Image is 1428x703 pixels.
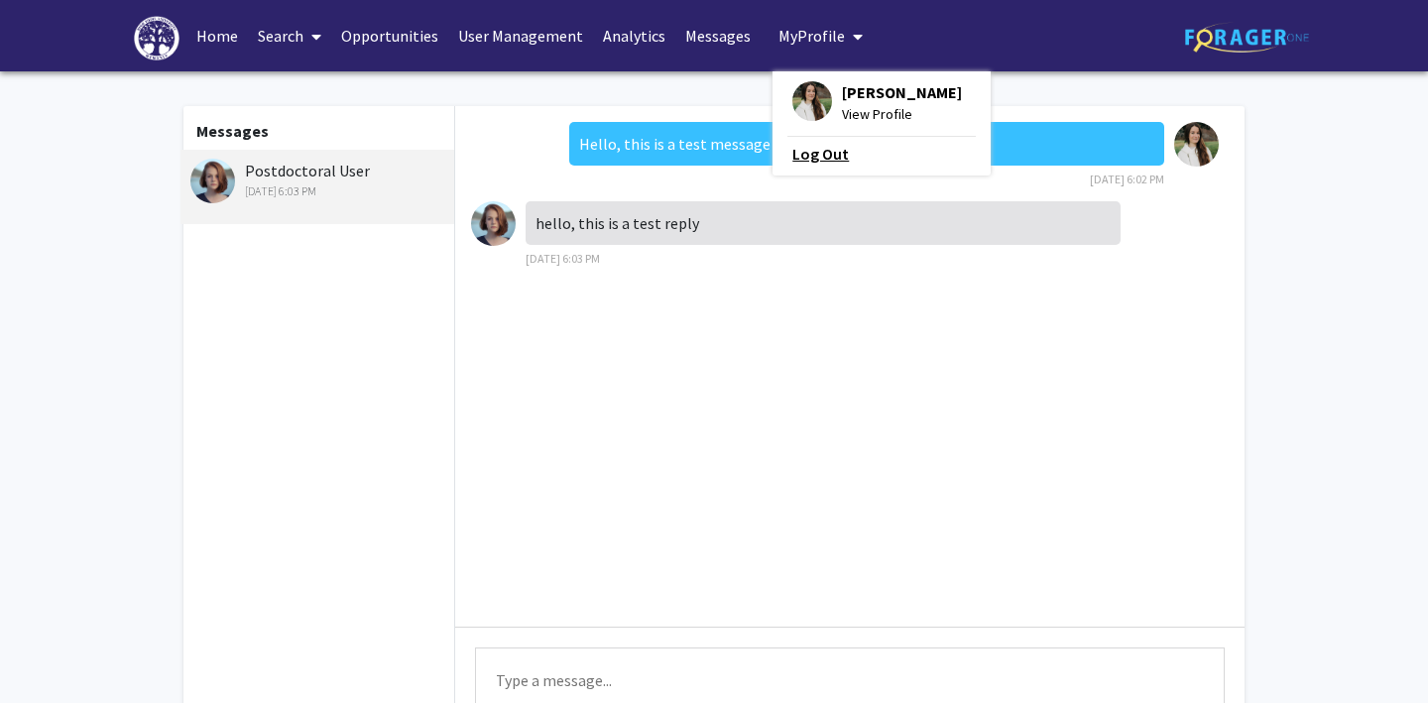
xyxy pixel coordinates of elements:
iframe: Chat [15,614,84,688]
span: View Profile [842,103,962,125]
div: Postdoctoral User [190,159,449,200]
a: Log Out [792,142,971,166]
a: Messages [675,1,761,70]
img: ForagerOne Logo [1185,22,1309,53]
b: Messages [196,121,269,141]
img: High Point University Logo [134,16,179,60]
div: [DATE] 6:03 PM [190,182,449,200]
div: hello, this is a test reply [526,201,1121,245]
span: My Profile [778,26,845,46]
span: [PERSON_NAME] [842,81,962,103]
div: Hello, this is a test message [569,122,1164,166]
a: Opportunities [331,1,448,70]
a: Analytics [593,1,675,70]
div: Profile Picture[PERSON_NAME]View Profile [792,81,962,125]
span: [DATE] 6:03 PM [526,251,600,266]
a: Home [186,1,248,70]
a: User Management [448,1,593,70]
img: Steph Lutz [1174,122,1219,167]
img: Postdoctoral User [471,201,516,246]
img: Profile Picture [792,81,832,121]
img: Postdoctoral User [190,159,235,203]
span: [DATE] 6:02 PM [1090,172,1164,186]
a: Search [248,1,331,70]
